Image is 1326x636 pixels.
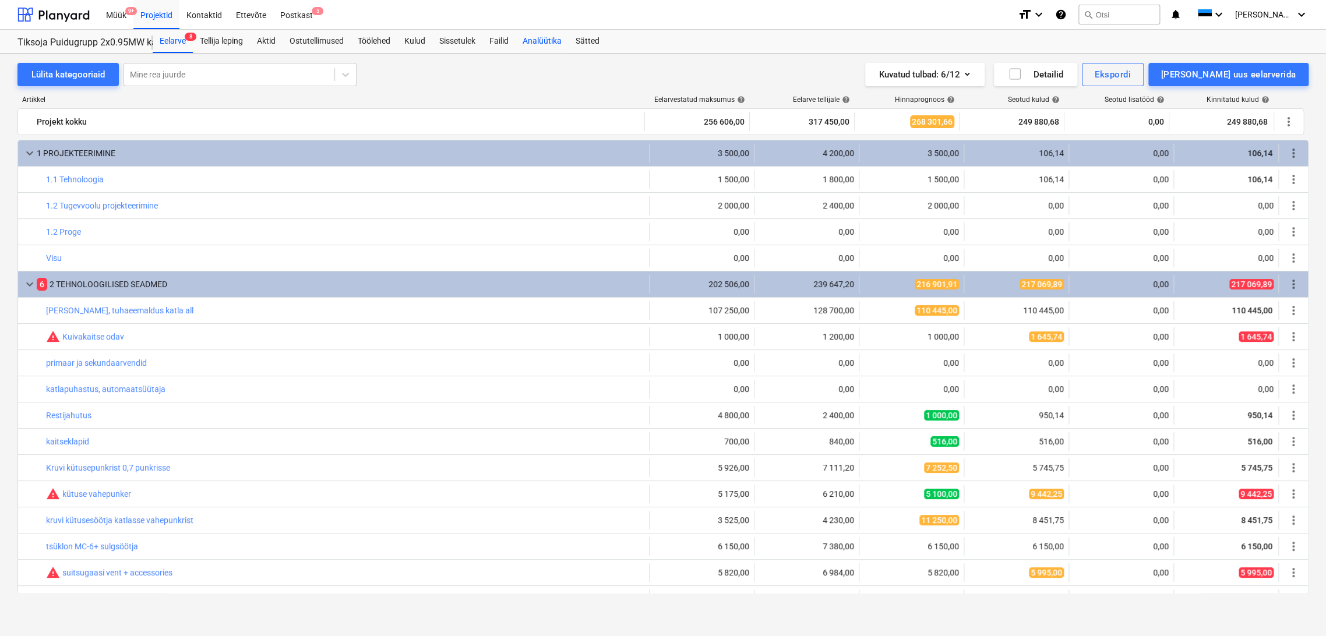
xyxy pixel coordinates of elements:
span: help [1259,96,1269,104]
div: 4 200,00 [759,149,854,158]
div: 3 500,00 [654,149,749,158]
span: 6 150,00 [1240,542,1274,551]
a: [PERSON_NAME], tuhaeemaldus katla all [46,306,193,315]
span: help [840,96,850,104]
a: 1.2 Tugevvoolu projekteerimine [46,201,158,210]
div: 0,00 [1074,463,1169,472]
span: 8 [185,33,196,41]
span: Rohkem tegevusi [1286,539,1300,553]
div: 106,14 [969,175,1064,184]
div: 1 800,00 [759,175,854,184]
i: keyboard_arrow_down [1212,8,1226,22]
div: Detailid [1008,67,1063,82]
div: 6 210,00 [759,489,854,499]
div: 2 000,00 [654,201,749,210]
span: Rohkem tegevusi [1286,382,1300,396]
span: Seotud kulud ületavad prognoosi [46,592,60,606]
a: 1.2 Proge [46,227,81,236]
span: 9+ [125,7,137,15]
div: 840,00 [759,437,854,446]
div: 7 111,20 [759,463,854,472]
span: 249 880,68 [1226,116,1269,128]
span: 5 100,00 [924,489,959,499]
div: 1 000,00 [864,332,959,341]
div: 0,00 [1074,358,1169,368]
button: Kuvatud tulbad:6/12 [865,63,985,86]
a: Sissetulek [432,30,482,53]
span: 11 250,00 [919,515,959,525]
div: 0,00 [759,384,854,394]
span: Rohkem tegevusi [1286,408,1300,422]
span: Rohkem tegevusi [1286,277,1300,291]
span: 110 445,00 [915,305,959,316]
div: 0,00 [759,253,854,263]
a: Kulud [397,30,432,53]
div: 0,00 [654,358,749,368]
span: 8 451,75 [1240,515,1274,525]
span: 110 445,00 [1230,306,1274,315]
div: 0,00 [969,227,1064,236]
span: Rohkem tegevusi [1286,330,1300,344]
span: search [1084,10,1093,19]
div: Failid [482,30,516,53]
div: 239 647,20 [759,280,854,289]
div: 5 820,00 [654,568,749,577]
div: 0,00 [969,253,1064,263]
a: kütuse vahepunker [62,489,131,499]
a: Töölehed [351,30,397,53]
span: 6 [37,278,47,291]
div: Ostutellimused [283,30,351,53]
span: 5 995,00 [1239,567,1274,578]
div: Tellija leping [193,30,250,53]
span: Rohkem tegevusi [1286,487,1300,501]
div: 249 880,68 [964,112,1059,131]
div: Projekt kokku [37,112,640,131]
span: 1 000,00 [924,410,959,421]
span: 1 645,74 [1239,331,1274,342]
div: 2 000,00 [864,201,959,210]
div: 128 700,00 [759,306,854,315]
i: keyboard_arrow_down [1032,8,1046,22]
span: Rohkem tegevusi [1286,146,1300,160]
span: 106,14 [1246,149,1274,158]
div: 0,00 [654,227,749,236]
div: 0,00 [1179,253,1274,263]
div: Aktid [250,30,283,53]
div: 2 400,00 [759,201,854,210]
div: 5 820,00 [864,568,959,577]
div: Seotud lisatööd [1105,96,1165,104]
div: 1 500,00 [654,175,749,184]
div: 317 450,00 [754,112,849,131]
div: 0,00 [1069,112,1164,131]
span: 7 252,50 [924,462,959,473]
a: primaar ja sekundaarvendid [46,358,147,368]
div: 5 745,75 [969,463,1064,472]
i: format_size [1018,8,1032,22]
div: 256 606,00 [650,112,745,131]
a: Analüütika [516,30,569,53]
span: 217 069,89 [1229,279,1274,289]
span: 106,14 [1246,175,1274,184]
div: Kuvatud tulbad : 6/12 [879,67,971,82]
i: notifications [1169,8,1181,22]
div: Lülita kategooriaid [31,67,105,82]
div: 7 380,00 [759,542,854,551]
span: 5 995,00 [1029,567,1064,578]
div: 0,00 [1074,568,1169,577]
button: Lülita kategooriaid [17,63,119,86]
span: help [1154,96,1165,104]
span: 9 442,25 [1029,489,1064,499]
div: 6 984,00 [759,568,854,577]
span: Seotud kulud ületavad prognoosi [46,330,60,344]
i: Abikeskus [1055,8,1067,22]
a: Eelarve8 [153,30,193,53]
div: 0,00 [1074,306,1169,315]
div: 0,00 [864,253,959,263]
a: katlapuhastus, automaatsüütaja [46,384,165,394]
div: 5 926,00 [654,463,749,472]
span: Rohkem tegevusi [1286,513,1300,527]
